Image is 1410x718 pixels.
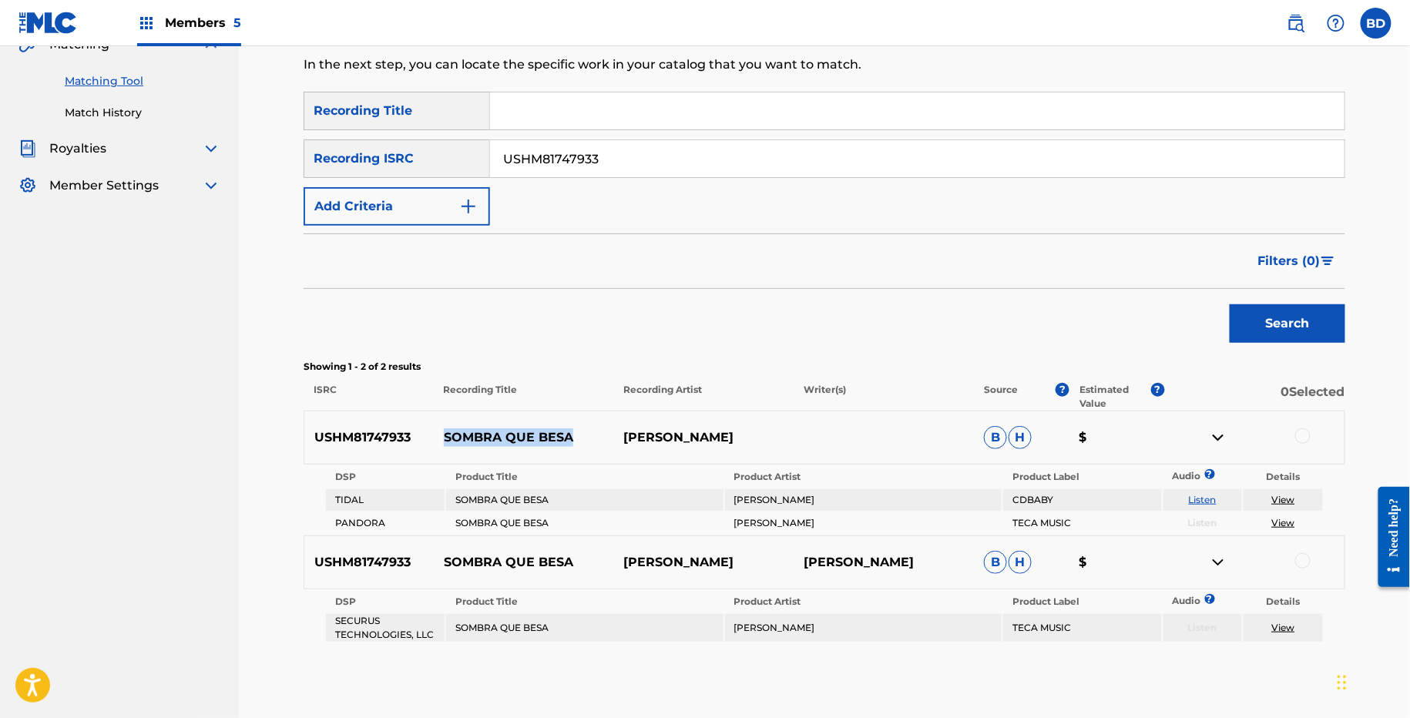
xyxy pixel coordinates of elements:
a: Match History [65,105,220,121]
a: Matching Tool [65,73,220,89]
p: Writer(s) [794,383,974,411]
td: TECA MUSIC [1003,614,1161,642]
a: Public Search [1281,8,1311,39]
span: Filters ( 0 ) [1258,252,1321,270]
p: Showing 1 - 2 of 2 results [304,360,1345,374]
td: SOMBRA QUE BESA [446,614,723,642]
iframe: Chat Widget [1333,644,1410,718]
img: filter [1321,257,1334,266]
p: ISRC [304,383,433,411]
img: Royalties [18,139,37,158]
p: Audio [1163,594,1182,608]
td: [PERSON_NAME] [725,614,1002,642]
p: Listen [1163,516,1243,530]
p: In the next step, you can locate the specific work in your catalog that you want to match. [304,55,1106,74]
p: Source [985,383,1019,411]
span: B [984,426,1007,449]
p: [PERSON_NAME] [613,553,794,572]
img: contract [1209,428,1227,447]
span: Member Settings [49,176,159,195]
p: 0 Selected [1165,383,1345,411]
td: SECURUS TECHNOLOGIES, LLC [326,614,445,642]
th: Product Title [446,591,723,612]
form: Search Form [304,92,1345,351]
img: Top Rightsholders [137,14,156,32]
div: User Menu [1361,8,1392,39]
p: Audio [1163,469,1182,483]
td: [PERSON_NAME] [725,512,1002,534]
span: Royalties [49,139,106,158]
th: Details [1244,591,1323,612]
p: $ [1069,553,1165,572]
td: SOMBRA QUE BESA [446,489,723,511]
a: View [1272,494,1295,505]
span: ? [1151,383,1165,397]
td: CDBABY [1003,489,1161,511]
p: USHM81747933 [304,428,434,447]
a: View [1272,622,1295,633]
a: View [1272,517,1295,528]
p: $ [1069,428,1165,447]
td: TIDAL [326,489,445,511]
td: [PERSON_NAME] [725,489,1002,511]
iframe: Resource Center [1367,475,1410,599]
p: [PERSON_NAME] [613,428,794,447]
th: Product Title [446,466,723,488]
div: Help [1321,8,1351,39]
p: Recording Artist [613,383,794,411]
p: SOMBRA QUE BESA [434,428,614,447]
span: 5 [233,15,241,30]
p: SOMBRA QUE BESA [434,553,614,572]
p: [PERSON_NAME] [794,553,974,572]
p: USHM81747933 [304,553,434,572]
img: 9d2ae6d4665cec9f34b9.svg [459,197,478,216]
p: Estimated Value [1079,383,1150,411]
img: help [1327,14,1345,32]
th: Product Artist [725,591,1002,612]
p: Listen [1163,621,1243,635]
span: ? [1056,383,1069,397]
img: Member Settings [18,176,37,195]
th: Product Artist [725,466,1002,488]
button: Add Criteria [304,187,490,226]
a: Listen [1189,494,1217,505]
img: MLC Logo [18,12,78,34]
th: Details [1244,466,1323,488]
th: Product Label [1003,466,1161,488]
th: DSP [326,466,445,488]
td: SOMBRA QUE BESA [446,512,723,534]
th: DSP [326,591,445,612]
span: H [1009,551,1032,574]
td: TECA MUSIC [1003,512,1161,534]
img: search [1287,14,1305,32]
img: expand [202,139,220,158]
span: B [984,551,1007,574]
button: Filters (0) [1249,242,1345,280]
button: Search [1230,304,1345,343]
td: PANDORA [326,512,445,534]
span: H [1009,426,1032,449]
th: Product Label [1003,591,1161,612]
span: Members [165,14,241,32]
div: Drag [1338,659,1347,706]
p: Recording Title [433,383,613,411]
img: expand [202,176,220,195]
img: contract [1209,553,1227,572]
